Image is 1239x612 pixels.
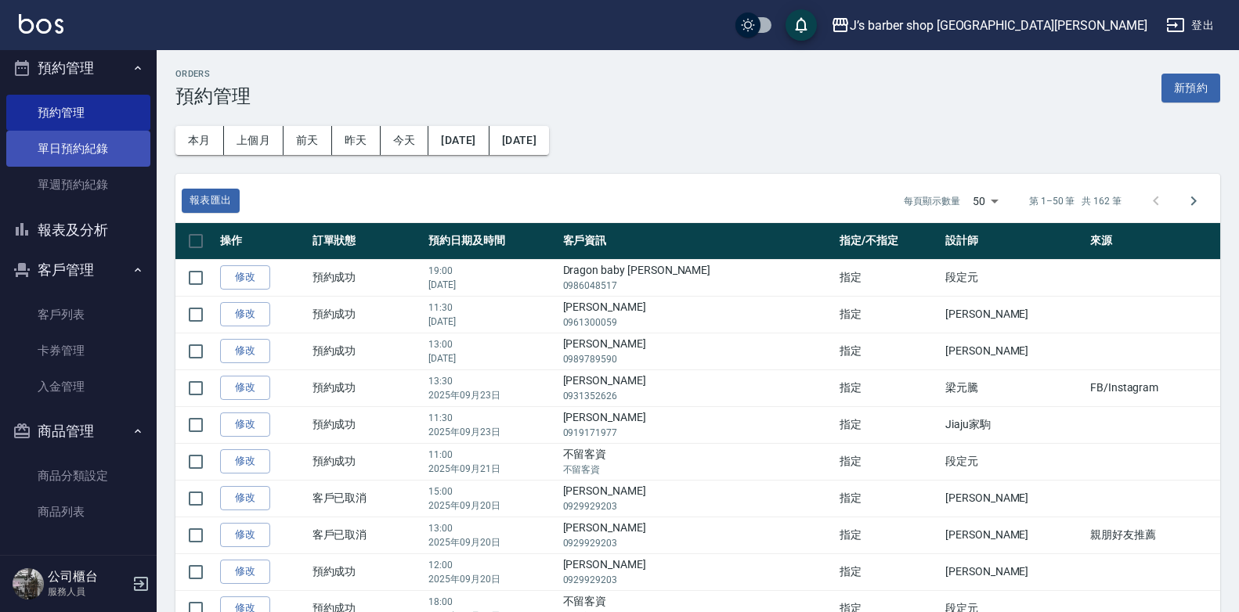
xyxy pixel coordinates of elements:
a: 新預約 [1161,80,1220,95]
button: [DATE] [428,126,489,155]
td: [PERSON_NAME] [941,333,1086,369]
p: 19:00 [428,264,554,278]
td: [PERSON_NAME] [941,480,1086,517]
td: 預約成功 [309,406,425,443]
div: 50 [966,180,1004,222]
p: 11:30 [428,411,554,425]
td: 預約成功 [309,443,425,480]
th: 來源 [1086,223,1220,260]
td: Jiaju家駒 [941,406,1086,443]
p: 服務人員 [48,585,128,599]
button: 昨天 [332,126,381,155]
p: 15:00 [428,484,554,499]
a: 修改 [220,265,270,290]
button: 本月 [175,126,224,155]
p: 2025年09月23日 [428,425,554,439]
p: 每頁顯示數量 [904,194,960,208]
td: [PERSON_NAME] [559,553,836,590]
th: 操作 [216,223,309,260]
td: 指定 [836,517,941,553]
th: 訂單狀態 [309,223,425,260]
div: J’s barber shop [GEOGRAPHIC_DATA][PERSON_NAME] [850,16,1147,35]
p: 0931352626 [563,389,833,403]
button: 前天 [284,126,332,155]
a: 商品分類設定 [6,458,150,494]
td: 指定 [836,296,941,333]
td: 指定 [836,333,941,369]
a: 修改 [220,339,270,363]
p: [DATE] [428,278,554,292]
td: [PERSON_NAME] [559,333,836,369]
button: 商品管理 [6,411,150,452]
td: 預約成功 [309,333,425,369]
a: 預約管理 [6,95,150,131]
td: 預約成功 [309,259,425,296]
td: FB/Instagram [1086,369,1220,406]
a: 修改 [220,486,270,510]
button: 報表匯出 [182,189,240,213]
p: 0929929203 [563,499,833,513]
p: 0919171977 [563,426,833,440]
p: 2025年09月20日 [428,535,554,549]
td: 指定 [836,369,941,406]
td: [PERSON_NAME] [559,517,836,553]
button: 登出 [1160,11,1220,40]
td: [PERSON_NAME] [941,553,1086,590]
p: 13:30 [428,374,554,388]
a: 入金管理 [6,369,150,405]
p: 13:00 [428,337,554,351]
td: [PERSON_NAME] [941,517,1086,553]
a: 商品列表 [6,494,150,530]
p: 0961300059 [563,315,833,329]
button: 上個月 [224,126,284,155]
td: 指定 [836,443,941,480]
td: [PERSON_NAME] [559,480,836,517]
button: J’s barber shop [GEOGRAPHIC_DATA][PERSON_NAME] [825,9,1154,41]
a: 修改 [220,376,270,400]
p: 不留客資 [563,463,833,477]
p: 第 1–50 筆 共 162 筆 [1029,194,1122,208]
p: 2025年09月20日 [428,572,554,586]
td: [PERSON_NAME] [559,406,836,443]
td: [PERSON_NAME] [941,296,1086,333]
p: [DATE] [428,351,554,365]
th: 預約日期及時間 [424,223,558,260]
td: 預約成功 [309,296,425,333]
td: [PERSON_NAME] [559,369,836,406]
td: 預約成功 [309,553,425,590]
td: 指定 [836,553,941,590]
button: 報表及分析 [6,210,150,250]
p: 18:00 [428,595,554,609]
th: 指定/不指定 [836,223,941,260]
td: 親朋好友推薦 [1086,517,1220,553]
p: 0986048517 [563,279,833,293]
a: 修改 [220,523,270,547]
p: 2025年09月21日 [428,462,554,476]
th: 客戶資訊 [559,223,836,260]
button: [DATE] [489,126,549,155]
p: 0989789590 [563,352,833,366]
button: 客戶管理 [6,250,150,290]
td: 客戶已取消 [309,517,425,553]
p: 0929929203 [563,573,833,587]
p: 2025年09月23日 [428,388,554,402]
h2: Orders [175,69,251,79]
th: 設計師 [941,223,1086,260]
p: [DATE] [428,315,554,329]
p: 11:30 [428,301,554,315]
td: 段定元 [941,259,1086,296]
td: 不留客資 [559,443,836,480]
h5: 公司櫃台 [48,569,128,585]
a: 單日預約紀錄 [6,131,150,167]
td: 指定 [836,480,941,517]
p: 11:00 [428,448,554,462]
a: 修改 [220,302,270,326]
p: 12:00 [428,558,554,572]
a: 客戶列表 [6,297,150,333]
button: 預約管理 [6,48,150,88]
h3: 預約管理 [175,85,251,107]
button: save [786,9,817,41]
button: Go to next page [1175,182,1212,220]
td: 指定 [836,259,941,296]
a: 修改 [220,449,270,473]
